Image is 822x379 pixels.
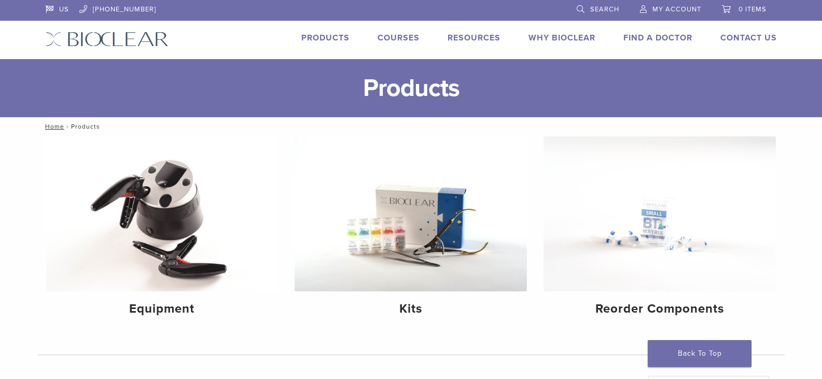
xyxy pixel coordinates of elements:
h4: Equipment [54,300,270,318]
a: Back To Top [648,340,751,367]
h4: Kits [303,300,519,318]
a: Resources [448,33,500,43]
a: Courses [378,33,420,43]
a: Reorder Components [544,136,776,325]
a: Why Bioclear [528,33,595,43]
a: Find A Doctor [623,33,692,43]
a: Products [301,33,350,43]
span: Search [590,5,619,13]
span: 0 items [739,5,767,13]
h4: Reorder Components [552,300,768,318]
img: Kits [295,136,527,291]
span: My Account [652,5,701,13]
img: Reorder Components [544,136,776,291]
a: Equipment [46,136,278,325]
img: Bioclear [46,32,169,47]
a: Kits [295,136,527,325]
a: Contact Us [720,33,777,43]
span: / [64,124,71,129]
nav: Products [38,117,785,136]
a: Home [42,123,64,130]
img: Equipment [46,136,278,291]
